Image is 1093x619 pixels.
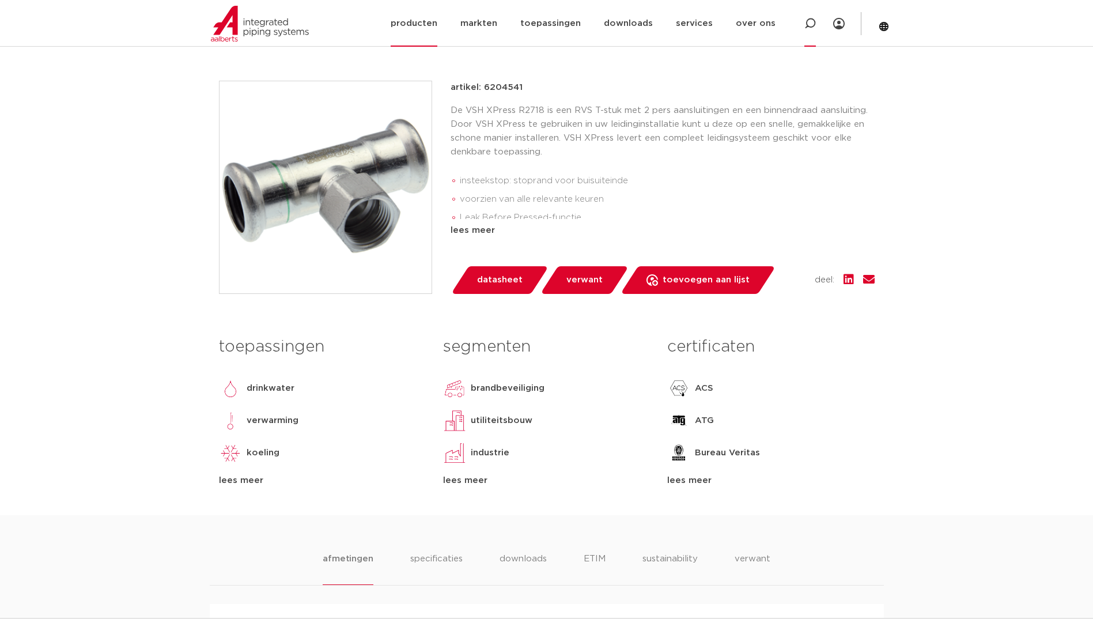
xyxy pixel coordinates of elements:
[667,474,874,488] div: lees meer
[500,552,547,585] li: downloads
[667,335,874,358] h3: certificaten
[410,552,463,585] li: specificaties
[695,382,713,395] p: ACS
[219,377,242,400] img: drinkwater
[566,271,603,289] span: verwant
[451,104,875,159] p: De VSH XPress R2718 is een RVS T-stuk met 2 pers aansluitingen en een binnendraad aansluiting. Do...
[451,81,523,95] p: artikel: 6204541
[642,552,698,585] li: sustainability
[219,474,426,488] div: lees meer
[471,382,544,395] p: brandbeveiliging
[460,190,875,209] li: voorzien van alle relevante keuren
[460,209,875,227] li: Leak Before Pressed-functie
[667,377,690,400] img: ACS
[443,441,466,465] img: industrie
[219,335,426,358] h3: toepassingen
[667,441,690,465] img: Bureau Veritas
[443,474,650,488] div: lees meer
[219,441,242,465] img: koeling
[695,446,760,460] p: Bureau Veritas
[247,382,294,395] p: drinkwater
[471,446,509,460] p: industrie
[667,409,690,432] img: ATG
[443,335,650,358] h3: segmenten
[460,172,875,190] li: insteekstop: stoprand voor buisuiteinde
[695,414,714,428] p: ATG
[443,377,466,400] img: brandbeveiliging
[471,414,532,428] p: utiliteitsbouw
[735,552,770,585] li: verwant
[451,266,549,294] a: datasheet
[663,271,750,289] span: toevoegen aan lijst
[584,552,606,585] li: ETIM
[443,409,466,432] img: utiliteitsbouw
[540,266,629,294] a: verwant
[323,552,373,585] li: afmetingen
[477,271,523,289] span: datasheet
[247,446,279,460] p: koeling
[451,224,875,237] div: lees meer
[247,414,298,428] p: verwarming
[220,81,432,293] img: Product Image for VSH XPress RVS T-stuk binnendraad FFF 108xRp3/4"x108
[219,409,242,432] img: verwarming
[815,273,834,287] span: deel:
